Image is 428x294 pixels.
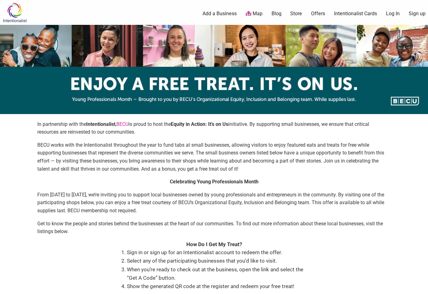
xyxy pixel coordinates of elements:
a: Map [246,10,263,17]
li: When you’re ready to check out at the business, open the link and select the “Get A Code” button. [127,265,307,282]
a: Store [290,10,302,17]
a: Add a Business [202,10,237,17]
p: From [DATE] to [DATE], we’re inviting you to support local businesses owned by young professional... [37,191,391,215]
strong: How Do I Get My Treat? [186,241,242,247]
p: Get to know the people and stories behind the businesses at the heart of our communities. To find... [37,220,391,236]
li: Sign in or sign up for an Intentionalist account to redeem the offer. [127,248,307,257]
strong: Intentionalist [86,121,115,127]
strong: Equity in Action: It’s on Us [171,121,228,127]
p: In partnership with the , is proud to host the initiative. By supporting small businesses, we ens... [37,120,391,136]
a: Blog [272,10,281,17]
a: Log In [386,10,400,17]
strong: Celebrating Young Professionals Month [170,179,258,185]
p: BECU works with the Intentionalist throughout the year to fund tabs at small businesses, allowing... [37,141,391,173]
li: Show the generated QR code at the register and redeem your free treat! [127,282,307,291]
a: BECU [116,121,128,127]
a: Sign up [409,10,426,17]
a: Offers [311,10,325,17]
li: Select any of the participating businesses that you’d like to visit. [127,257,307,265]
a: Intentionalist Cards [334,10,377,17]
